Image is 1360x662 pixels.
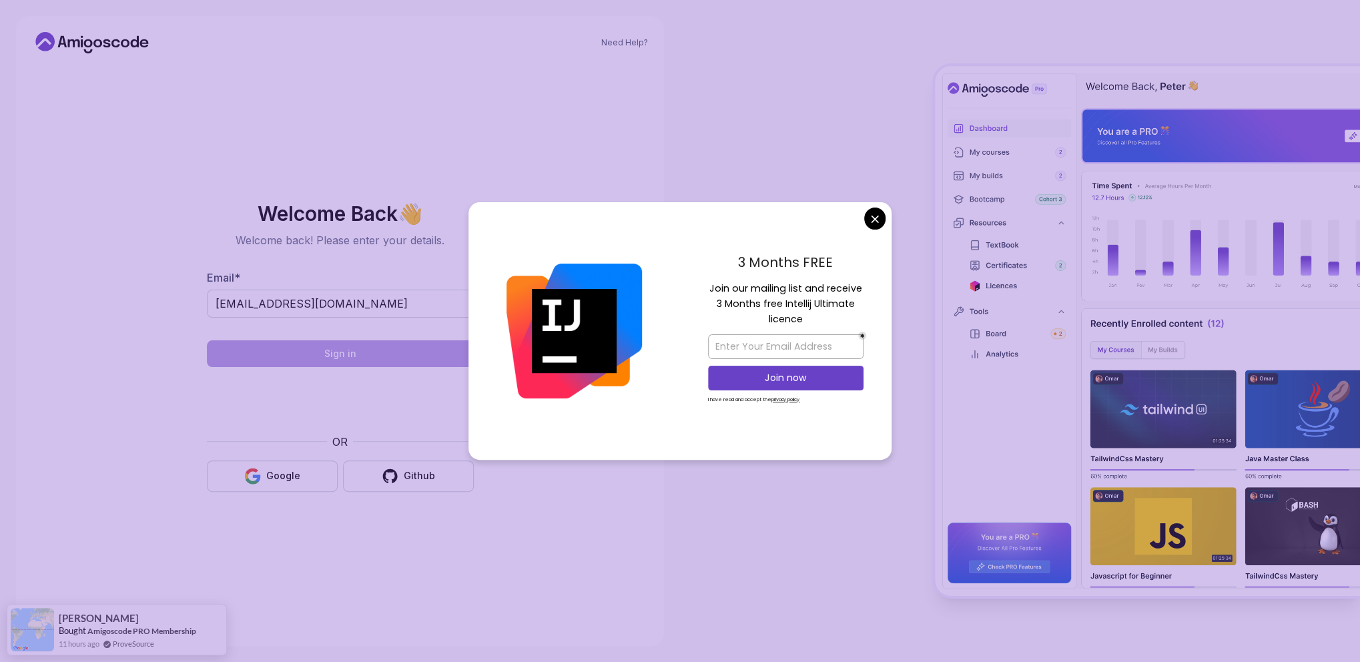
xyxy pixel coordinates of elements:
img: Amigoscode Dashboard [935,66,1360,596]
span: Bought [59,625,86,636]
input: Enter your email [207,290,474,318]
span: [PERSON_NAME] [59,613,139,624]
button: Google [207,460,338,492]
button: Github [343,460,474,492]
a: Need Help? [601,37,648,48]
div: Google [266,469,300,482]
label: Email * [207,271,240,284]
div: Sign in [324,347,356,360]
a: Amigoscode PRO Membership [87,626,196,636]
img: provesource social proof notification image [11,608,54,651]
div: Github [404,469,435,482]
h2: Welcome Back [207,203,474,224]
button: Sign in [207,340,474,367]
iframe: Widget containing checkbox for hCaptcha security challenge [240,375,441,426]
a: ProveSource [113,638,154,649]
a: Home link [32,32,152,53]
p: Welcome back! Please enter your details. [207,232,474,248]
span: 👋 [395,198,427,228]
p: OR [332,434,348,450]
span: 11 hours ago [59,638,99,649]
